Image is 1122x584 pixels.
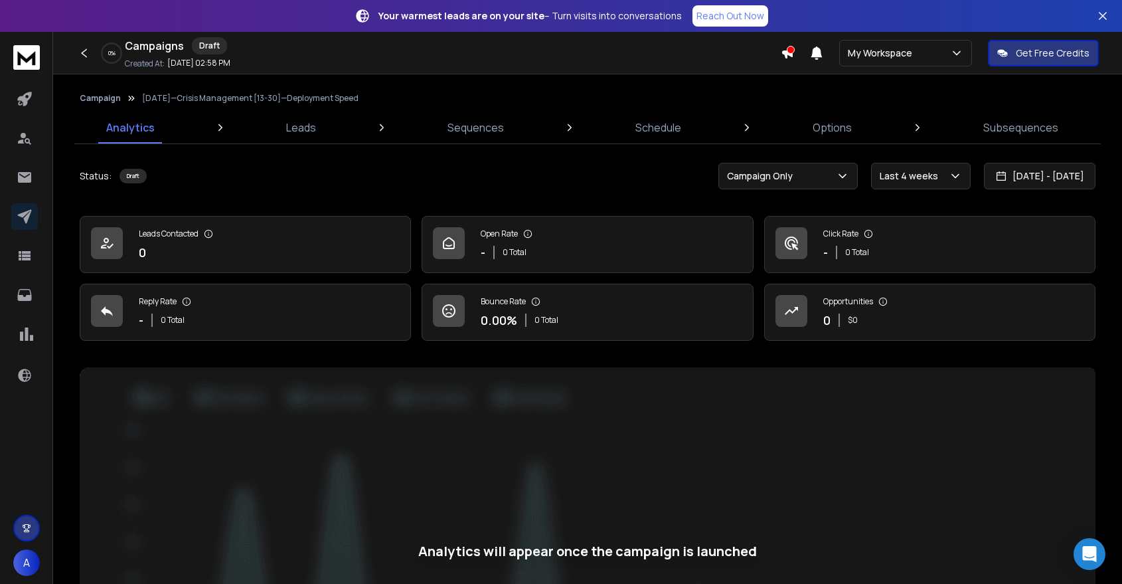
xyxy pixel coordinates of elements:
[848,315,858,326] p: $ 0
[1016,47,1089,60] p: Get Free Credits
[805,112,860,144] a: Options
[106,120,155,136] p: Analytics
[278,112,324,144] a: Leads
[823,243,828,262] p: -
[125,58,165,69] p: Created At:
[139,243,146,262] p: 0
[481,296,526,307] p: Bounce Rate
[139,296,177,307] p: Reply Rate
[80,169,112,183] p: Status:
[447,120,504,136] p: Sequences
[13,549,40,576] button: A
[880,169,943,183] p: Last 4 weeks
[192,37,227,54] div: Draft
[975,112,1066,144] a: Subsequences
[108,49,116,57] p: 0 %
[161,315,185,326] p: 0 Total
[139,311,143,330] p: -
[988,40,1099,66] button: Get Free Credits
[692,5,768,27] a: Reach Out Now
[167,58,230,68] p: [DATE] 02:58 PM
[764,216,1095,273] a: Click Rate-0 Total
[378,9,682,23] p: – Turn visits into conversations
[627,112,689,144] a: Schedule
[481,243,485,262] p: -
[764,284,1095,341] a: Opportunities0$0
[142,93,359,104] p: [DATE]—Crisis Management [13-30]—Deployment Speed
[823,311,831,330] p: 0
[823,296,873,307] p: Opportunities
[848,47,918,60] p: My Workspace
[286,120,316,136] p: Leads
[98,112,163,144] a: Analytics
[983,120,1058,136] p: Subsequences
[481,229,518,239] p: Open Rate
[80,216,411,273] a: Leads Contacted0
[13,45,40,70] img: logo
[80,284,411,341] a: Reply Rate-0 Total
[503,247,526,258] p: 0 Total
[534,315,558,326] p: 0 Total
[120,169,147,183] div: Draft
[727,169,798,183] p: Campaign Only
[635,120,681,136] p: Schedule
[378,9,544,22] strong: Your warmest leads are on your site
[422,284,753,341] a: Bounce Rate0.00%0 Total
[823,229,858,239] p: Click Rate
[139,229,199,239] p: Leads Contacted
[80,93,121,104] button: Campaign
[481,311,517,330] p: 0.00 %
[125,38,184,54] h1: Campaigns
[418,542,757,561] div: Analytics will appear once the campaign is launched
[813,120,852,136] p: Options
[845,247,869,258] p: 0 Total
[1074,538,1105,570] div: Open Intercom Messenger
[984,163,1095,189] button: [DATE] - [DATE]
[422,216,753,273] a: Open Rate-0 Total
[440,112,512,144] a: Sequences
[696,9,764,23] p: Reach Out Now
